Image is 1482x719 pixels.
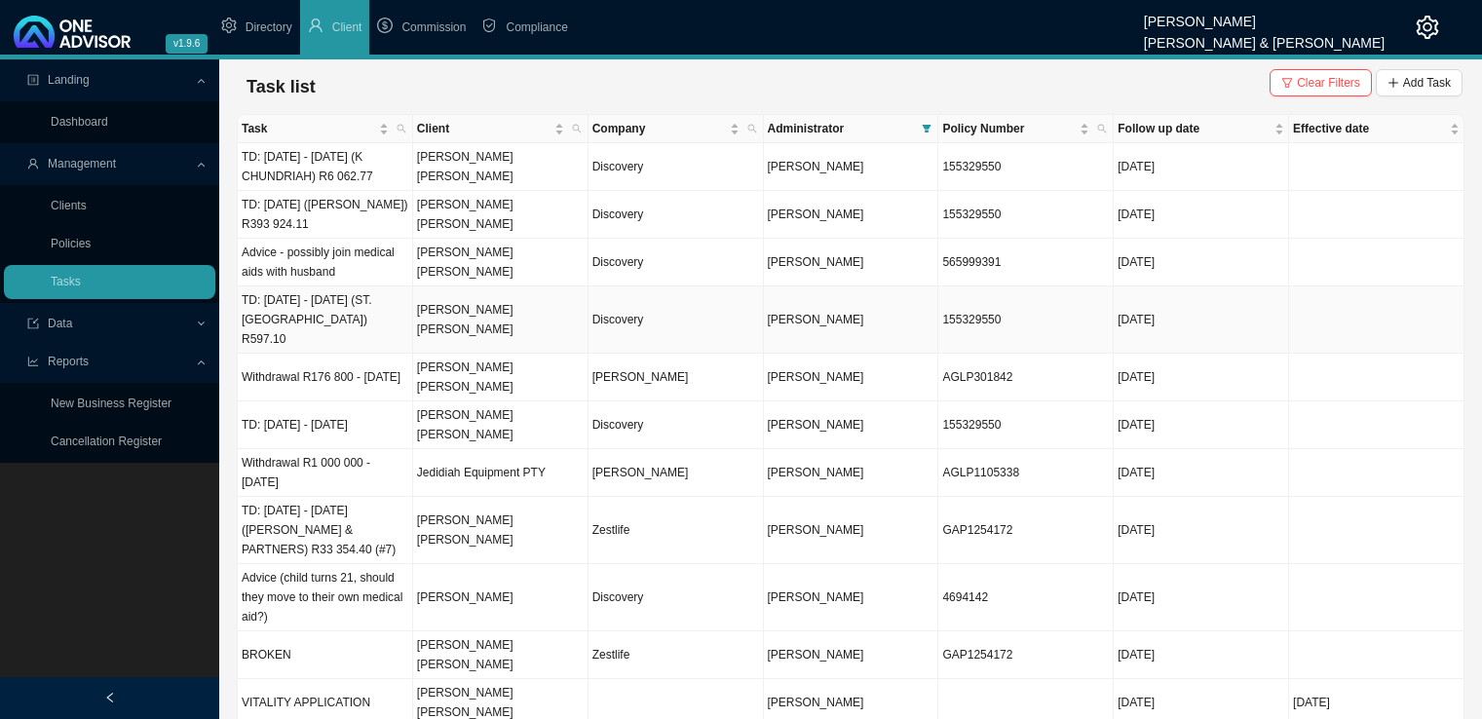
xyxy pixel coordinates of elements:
[377,18,393,33] span: dollar
[238,286,413,354] td: TD: [DATE] - [DATE] (ST. [GEOGRAPHIC_DATA]) R597.10
[592,119,726,138] span: Company
[589,239,764,286] td: Discovery
[1114,191,1289,239] td: [DATE]
[51,397,171,410] a: New Business Register
[589,143,764,191] td: Discovery
[247,77,316,96] span: Task list
[938,143,1114,191] td: 155329550
[51,237,91,250] a: Policies
[48,317,72,330] span: Data
[942,119,1076,138] span: Policy Number
[413,449,589,497] td: Jedidiah Equipment PTY
[768,466,864,479] span: [PERSON_NAME]
[1297,73,1360,93] span: Clear Filters
[1114,239,1289,286] td: [DATE]
[27,356,39,367] span: line-chart
[768,648,864,662] span: [PERSON_NAME]
[589,115,764,143] th: Company
[1114,564,1289,631] td: [DATE]
[747,124,757,133] span: search
[14,16,131,48] img: 2df55531c6924b55f21c4cf5d4484680-logo-light.svg
[332,20,362,34] span: Client
[1376,69,1463,96] button: Add Task
[589,449,764,497] td: [PERSON_NAME]
[768,208,864,221] span: [PERSON_NAME]
[104,692,116,703] span: left
[166,34,208,54] span: v1.9.6
[1403,73,1451,93] span: Add Task
[413,564,589,631] td: [PERSON_NAME]
[568,115,586,142] span: search
[768,370,864,384] span: [PERSON_NAME]
[1281,77,1293,89] span: filter
[589,631,764,679] td: Zestlife
[918,115,935,142] span: filter
[1387,77,1399,89] span: plus
[1270,69,1372,96] button: Clear Filters
[413,354,589,401] td: [PERSON_NAME] [PERSON_NAME]
[768,160,864,173] span: [PERSON_NAME]
[589,191,764,239] td: Discovery
[413,401,589,449] td: [PERSON_NAME] [PERSON_NAME]
[238,239,413,286] td: Advice - possibly join medical aids with husband
[238,191,413,239] td: TD: [DATE] ([PERSON_NAME]) R393 924.11
[51,115,108,129] a: Dashboard
[1144,5,1385,26] div: [PERSON_NAME]
[1114,401,1289,449] td: [DATE]
[238,449,413,497] td: Withdrawal R1 000 000 - [DATE]
[938,115,1114,143] th: Policy Number
[1097,124,1107,133] span: search
[413,143,589,191] td: [PERSON_NAME] [PERSON_NAME]
[938,191,1114,239] td: 155329550
[938,239,1114,286] td: 565999391
[1114,115,1289,143] th: Follow up date
[1114,286,1289,354] td: [DATE]
[481,18,497,33] span: safety
[768,313,864,326] span: [PERSON_NAME]
[938,631,1114,679] td: GAP1254172
[51,275,81,288] a: Tasks
[242,119,375,138] span: Task
[246,20,292,34] span: Directory
[768,418,864,432] span: [PERSON_NAME]
[238,115,413,143] th: Task
[1293,119,1446,138] span: Effective date
[48,157,116,170] span: Management
[589,564,764,631] td: Discovery
[938,449,1114,497] td: AGLP1105338
[506,20,567,34] span: Compliance
[938,564,1114,631] td: 4694142
[221,18,237,33] span: setting
[27,318,39,329] span: import
[51,435,162,448] a: Cancellation Register
[413,497,589,564] td: [PERSON_NAME] [PERSON_NAME]
[768,255,864,269] span: [PERSON_NAME]
[768,590,864,604] span: [PERSON_NAME]
[768,696,864,709] span: [PERSON_NAME]
[589,354,764,401] td: [PERSON_NAME]
[938,401,1114,449] td: 155329550
[48,355,89,368] span: Reports
[393,115,410,142] span: search
[51,199,87,212] a: Clients
[238,564,413,631] td: Advice (child turns 21, should they move to their own medical aid?)
[1144,26,1385,48] div: [PERSON_NAME] & [PERSON_NAME]
[768,523,864,537] span: [PERSON_NAME]
[413,286,589,354] td: [PERSON_NAME] [PERSON_NAME]
[1114,143,1289,191] td: [DATE]
[1114,449,1289,497] td: [DATE]
[238,631,413,679] td: BROKEN
[238,143,413,191] td: TD: [DATE] - [DATE] (K CHUNDRIAH) R6 062.77
[413,115,589,143] th: Client
[922,124,931,133] span: filter
[589,497,764,564] td: Zestlife
[1114,354,1289,401] td: [DATE]
[238,401,413,449] td: TD: [DATE] - [DATE]
[238,354,413,401] td: Withdrawal R176 800 - [DATE]
[397,124,406,133] span: search
[417,119,551,138] span: Client
[572,124,582,133] span: search
[413,191,589,239] td: [PERSON_NAME] [PERSON_NAME]
[589,286,764,354] td: Discovery
[413,631,589,679] td: [PERSON_NAME] [PERSON_NAME]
